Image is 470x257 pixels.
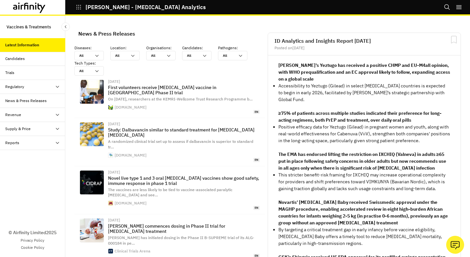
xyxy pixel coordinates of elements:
span: [PERSON_NAME] has initiated dosing in the Phase II B-SUPREME trial of its ALG-000184 in pe … [108,235,254,246]
div: Trials [5,70,14,76]
p: This stricter benefit-risk framing for IXCHIQ may increase operational complexity for providers a... [278,172,450,192]
p: Organisations : [146,45,182,51]
img: responsive_image [80,80,104,104]
div: Supply & Price [5,126,31,132]
div: [DOMAIN_NAME] [115,105,147,109]
button: Close Sidebar [61,23,70,31]
div: [DOMAIN_NAME] [115,153,147,157]
p: Location : [110,45,146,51]
div: [DATE] [108,80,260,83]
p: Candidates : [182,45,218,51]
img: adobestock_s_aureus_72996658.jpg [80,122,104,146]
span: en [253,158,260,162]
p: Tech Types : [74,60,110,66]
p: © Airfinity Limited 2025 [8,229,56,236]
a: [DATE]First volunteers receive [MEDICAL_DATA] vaccine in [GEOGRAPHIC_DATA] Phase II trialOn [DATE... [74,76,265,118]
a: Privacy Policy [21,237,44,243]
img: cropped-Clinical-Trials-Arena-270x270.png [108,249,113,253]
strong: Novartis’ [MEDICAL_DATA] Baby received Swissmedic approval under the MAGHP procedure, enabling ac... [278,199,448,226]
div: Latest Information [5,42,39,48]
p: By targeting a critical treatment gap in early infancy before vaccine eligibility, [MEDICAL_DATA]... [278,226,450,247]
div: [DATE] [108,170,260,174]
a: [DATE]Study: Dalbavancin similar to standard treatment for [MEDICAL_DATA] [MEDICAL_DATA]A randomi... [74,118,265,166]
div: [DATE] [108,122,260,126]
img: shutterstock_2499612489.jpg [80,219,104,242]
span: en [253,110,260,114]
p: Positive efficacy data for Yeztugo (Gilead) in pregnant women and youth, along with real-world ef... [278,124,450,144]
img: cidrap-og-image.jpg [80,171,104,194]
div: Revenue [5,112,21,118]
img: ctmgh-apple-touch-icon [108,105,113,110]
p: [PERSON_NAME] commences dosing in Phase II trial for [MEDICAL_DATA] treatment [108,223,260,234]
img: favicon.ico [108,201,113,205]
p: Study: Dalbavancin similar to standard treatment for [MEDICAL_DATA] [MEDICAL_DATA] [108,127,260,138]
span: A randomized clinical trial set up to assess if dalbavancin is superior to standard tr … [108,139,253,149]
strong: The EMA has endorsed lifting the restriction on IXCHIQ (Valneva) in adults ≥65 put in place follo... [278,151,446,171]
div: Posted on [DATE] [274,46,454,50]
span: On [DATE], researchers at the KEMRI-Wellcome Trust Research Programme b … [108,97,253,101]
button: [PERSON_NAME] - [MEDICAL_DATA] Analytics [76,2,206,13]
div: Reports [5,140,19,146]
button: Search [444,2,450,13]
svg: Bookmark Report [450,36,458,44]
div: Candidates [5,56,25,62]
div: [DATE] [108,218,260,222]
a: [DATE]Novel live type 1 and 3 oral [MEDICAL_DATA] vaccines show good safety, immune response in p... [74,166,265,214]
p: Vaccines & Treatments [7,21,51,33]
p: Novel live type 1 and 3 oral [MEDICAL_DATA] vaccines show good safety, immune response in phase 1... [108,175,260,186]
span: en [253,206,260,210]
div: News & Press Releases [5,98,47,104]
div: Clinical Trials Arena [115,249,150,253]
p: Diseases : [74,45,110,51]
button: Ask our analysts [446,236,464,254]
p: Accessibility to Yeztugo (Gilead) in select [MEDICAL_DATA] countries is expected to begin in earl... [278,83,450,103]
div: Regulatory [5,84,24,90]
p: [PERSON_NAME] - [MEDICAL_DATA] Analytics [86,4,206,10]
a: Cookie Policy [21,245,44,250]
div: [DOMAIN_NAME] [115,201,147,205]
strong: [PERSON_NAME]’s Yeztugo has received a positive CHMP and EU-M4all opinion, with WHO prequalificat... [278,62,450,82]
div: News & Press Releases [78,29,135,38]
strong: ≥75% of patients across multiple studies indicated their preference for long-acting regimens, bot... [278,110,442,123]
h2: ID Analytics and Insights Report [DATE] [274,38,454,43]
p: First volunteers receive [MEDICAL_DATA] vaccine in [GEOGRAPHIC_DATA] Phase II trial [108,85,260,95]
span: The vaccines are less likely to be tied to vaccine-associated paralytic [MEDICAL_DATA] and see … [108,187,232,198]
p: Pathogens : [218,45,254,51]
img: healioandroid.png [108,153,113,158]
